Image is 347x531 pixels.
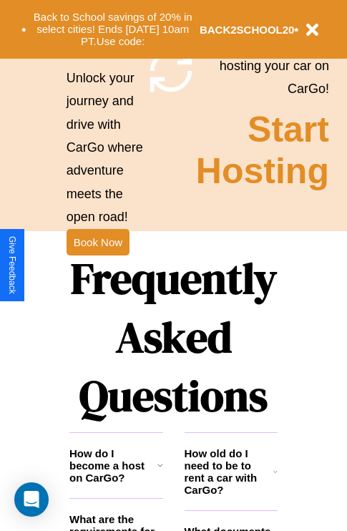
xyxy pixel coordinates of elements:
[69,447,157,484] h3: How do I become a host on CarGo?
[200,24,295,36] b: BACK2SCHOOL20
[26,7,200,52] button: Back to School savings of 20% in select cities! Ends [DATE] 10am PT.Use code:
[7,236,17,294] div: Give Feedback
[67,67,146,229] p: Unlock your journey and drive with CarGo where adventure meets the open road!
[196,109,329,192] h2: Start Hosting
[67,229,129,255] button: Book Now
[185,447,274,496] h3: How old do I need to be to rent a car with CarGo?
[14,482,49,517] div: Open Intercom Messenger
[69,242,278,432] h1: Frequently Asked Questions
